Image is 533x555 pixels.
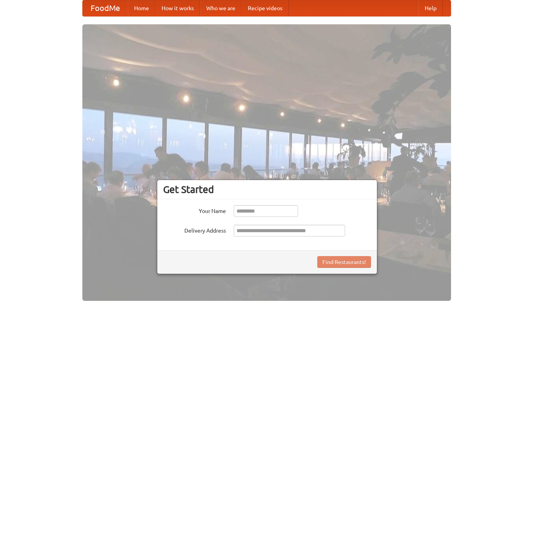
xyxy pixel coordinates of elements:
[163,184,371,195] h3: Get Started
[155,0,200,16] a: How it works
[242,0,289,16] a: Recipe videos
[317,256,371,268] button: Find Restaurants!
[418,0,443,16] a: Help
[163,225,226,235] label: Delivery Address
[83,0,128,16] a: FoodMe
[163,205,226,215] label: Your Name
[128,0,155,16] a: Home
[200,0,242,16] a: Who we are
